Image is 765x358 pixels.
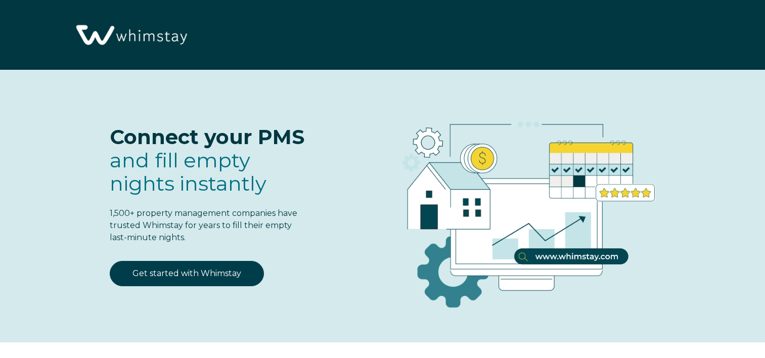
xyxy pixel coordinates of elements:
span: Connect your PMS [110,124,304,149]
span: and [110,148,266,196]
img: RBO Ilustrations-03 [345,90,701,324]
span: 1,500+ property management companies have trusted Whimstay for years to fill their empty last-min... [110,208,297,242]
a: Get started with Whimstay [110,261,264,286]
span: fill empty nights instantly [110,148,266,196]
img: Whimstay Logo-02 1 [71,5,191,66]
